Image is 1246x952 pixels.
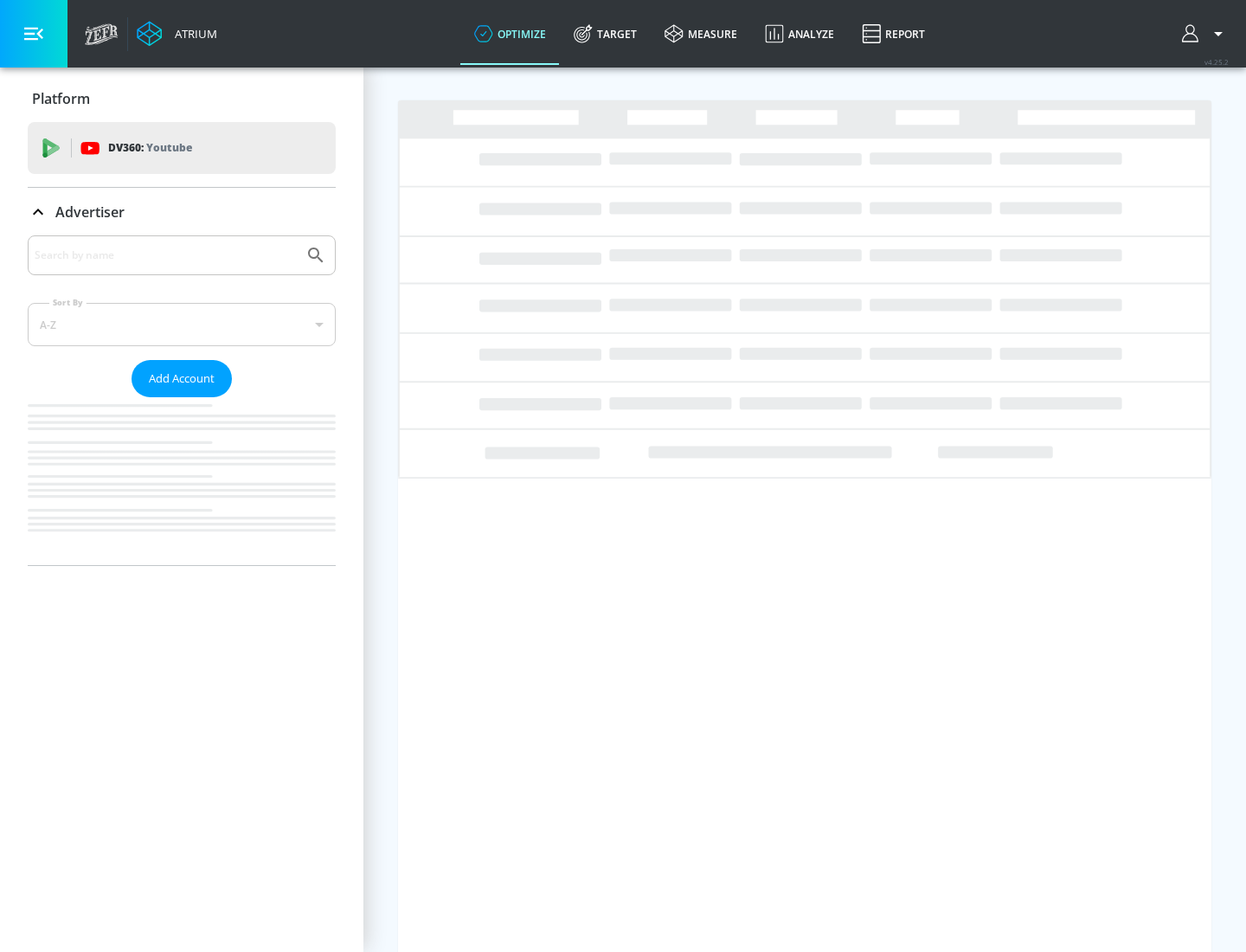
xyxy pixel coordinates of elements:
a: optimize [460,3,560,65]
a: Report [848,3,939,65]
a: Target [560,3,651,65]
div: Advertiser [28,188,336,236]
p: Advertiser [55,203,125,222]
p: DV360: [108,138,192,158]
button: Add Account [132,360,232,397]
a: measure [651,3,751,65]
div: A-Z [28,303,336,346]
span: v 4.25.2 [1204,57,1229,67]
p: Platform [32,89,90,108]
div: Platform [28,74,336,123]
nav: list of Advertiser [28,397,336,565]
span: Add Account [149,369,215,389]
p: Youtube [146,138,192,157]
div: Advertiser [28,235,336,565]
a: Atrium [137,21,217,47]
label: Sort By [49,297,87,308]
div: DV360: Youtube [28,122,336,174]
input: Search by name [35,244,297,267]
a: Analyze [751,3,848,65]
div: Atrium [168,26,217,42]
